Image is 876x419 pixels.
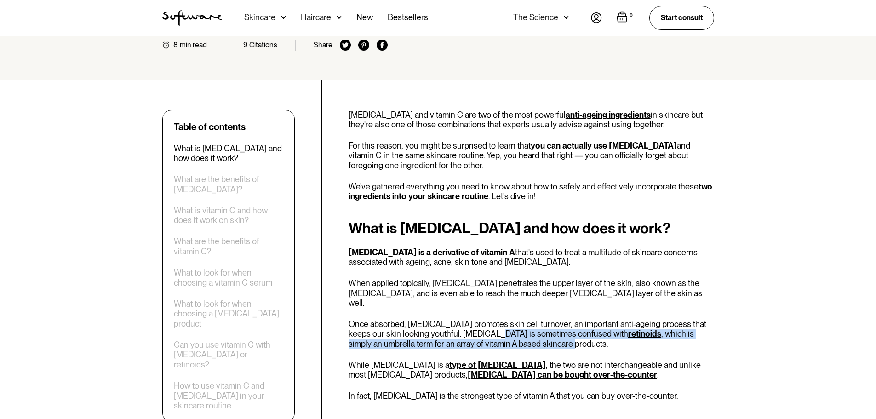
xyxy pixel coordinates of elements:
a: Start consult [649,6,714,29]
p: [MEDICAL_DATA] and vitamin C are two of the most powerful in skincare but they're also one of tho... [349,110,714,130]
p: For this reason, you might be surprised to learn that and vitamin C in the same skincare routine.... [349,141,714,171]
a: What is vitamin C and how does it work on skin? [174,206,283,225]
a: How to use vitamin C and [MEDICAL_DATA] in your skincare routine [174,381,283,411]
p: Once absorbed, [MEDICAL_DATA] promotes skin cell turnover, an important anti-ageing process that ... [349,319,714,349]
div: Table of contents [174,121,246,132]
a: Open empty cart [617,11,635,24]
div: 8 [173,40,178,49]
img: arrow down [337,13,342,22]
img: pinterest icon [358,40,369,51]
a: you can actually use [MEDICAL_DATA] [531,141,677,150]
div: 0 [628,11,635,20]
a: type of [MEDICAL_DATA] [449,360,546,370]
img: Software Logo [162,10,222,26]
a: Can you use vitamin C with [MEDICAL_DATA] or retinoids? [174,340,283,370]
p: that's used to treat a multitude of skincare concerns associated with ageing, acne, skin tone and... [349,247,714,267]
a: [MEDICAL_DATA] is a derivative of vitamin A [349,247,515,257]
a: [MEDICAL_DATA] can be bought over-the-counter [468,370,657,379]
img: arrow down [564,13,569,22]
a: home [162,10,222,26]
img: twitter icon [340,40,351,51]
h2: What is [MEDICAL_DATA] and how does it work? [349,220,714,236]
a: anti-ageing ingredients [566,110,651,120]
div: Skincare [244,13,275,22]
p: When applied topically, [MEDICAL_DATA] penetrates the upper layer of the skin, also known as the ... [349,278,714,308]
a: What to look for when choosing a vitamin C serum [174,268,283,287]
a: What are the benefits of vitamin C? [174,236,283,256]
div: Share [314,40,332,49]
p: We've gathered everything you need to know about how to safely and effectively incorporate these ... [349,182,714,201]
img: facebook icon [377,40,388,51]
img: arrow down [281,13,286,22]
a: What to look for when choosing a [MEDICAL_DATA] product [174,299,283,329]
p: In fact, [MEDICAL_DATA] is the strongest type of vitamin A that you can buy over-the-counter. [349,391,714,401]
a: What is [MEDICAL_DATA] and how does it work? [174,143,283,163]
div: 9 [243,40,247,49]
div: The Science [513,13,558,22]
a: What are the benefits of [MEDICAL_DATA]? [174,174,283,194]
div: Haircare [301,13,331,22]
p: While [MEDICAL_DATA] is a , the two are not interchangeable and unlike most [MEDICAL_DATA] produc... [349,360,714,380]
div: min read [180,40,207,49]
a: two ingredients into your skincare routine [349,182,712,201]
a: retinoids [628,329,661,339]
div: Citations [249,40,277,49]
